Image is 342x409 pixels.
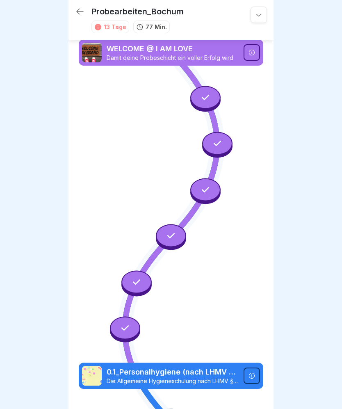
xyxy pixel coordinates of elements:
[91,7,184,16] p: Probearbeiten_Bochum
[82,366,102,386] img: hojruqvksnxu7txtmml6l0ls.png
[107,367,239,377] p: 0.1_Personalhygiene (nach LHMV §4)
[146,23,167,31] p: 77 Min.
[107,377,239,385] p: Die Allgemeine Hygieneschulung nach LHMV §4.
[107,43,239,54] p: WELCOME @ I AM LOVE
[107,54,239,62] p: Damit deine Probeschicht ein voller Erfolg wird
[104,23,126,31] div: 13 Tage
[82,43,102,62] img: qhbytekd6g55cayrn6nmxdt9.png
